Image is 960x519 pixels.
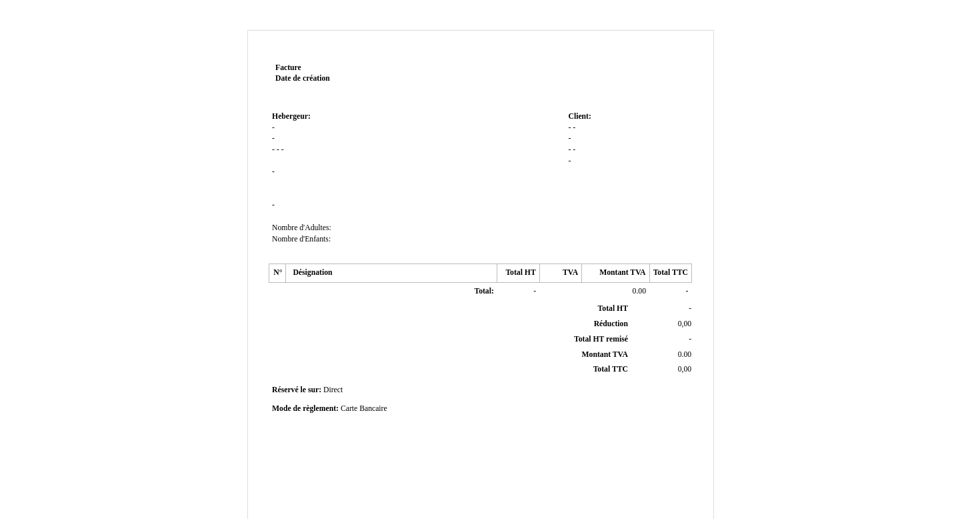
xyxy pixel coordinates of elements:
span: - [272,123,275,132]
span: Total TTC [593,365,628,374]
span: - [277,145,279,154]
span: Montant TVA [582,350,628,359]
span: Client: [568,112,591,121]
span: Réduction [594,320,628,328]
span: - [272,145,275,154]
span: - [272,134,275,143]
span: Facture [275,63,301,72]
span: 0.00 [678,350,691,359]
strong: Date de création [275,74,330,83]
span: Nombre d'Adultes: [272,223,331,232]
span: 0.00 [633,287,646,296]
span: Hebergeur: [272,112,311,121]
span: Direct [323,386,343,394]
span: Réservé le [272,386,306,394]
span: - [573,123,575,132]
span: Total: [474,287,493,296]
span: - [573,145,575,154]
th: TVA [539,264,581,283]
span: Total HT [598,304,628,313]
span: 0,00 [678,365,691,374]
span: - [689,335,691,344]
span: Nombre d'Enfants: [272,235,331,243]
span: - [568,145,571,154]
span: - [689,304,691,313]
th: Désignation [286,264,497,283]
span: - [272,201,275,209]
span: - [568,123,571,132]
th: Total HT [497,264,539,283]
th: N° [269,264,286,283]
th: Total TTC [649,264,691,283]
span: - [568,157,571,165]
span: Total HT remisé [574,335,628,344]
span: - [281,145,284,154]
span: Mode de règlement: [272,404,339,413]
span: Carte Bancaire [341,404,387,413]
span: 0,00 [678,320,691,328]
span: sur: [308,386,321,394]
span: - [568,134,571,143]
th: Montant TVA [582,264,649,283]
span: - [686,287,689,296]
span: - [533,287,536,296]
span: - [272,167,275,176]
